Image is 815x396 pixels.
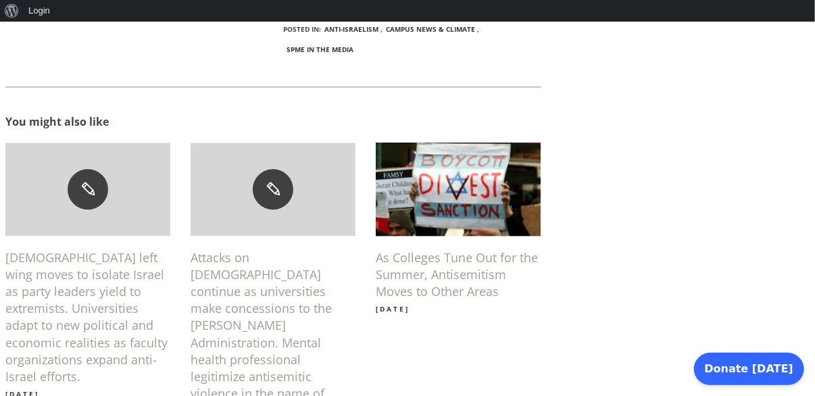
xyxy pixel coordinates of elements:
[5,143,170,235] img: Democratic Party left wing moves to isolate Israel as party leaders yield to extremists. Universi...
[5,249,170,386] a: [DEMOGRAPHIC_DATA] left wing moves to isolate Israel as party leaders yield to extremists. Univer...
[386,24,475,34] a: Campus News & Climate
[287,45,353,54] a: SPME in the Media
[191,143,355,235] img: Attacks on Jews continue as universities make concessions to the Trump Administration. Mental hea...
[376,304,410,314] time: [DATE]
[324,24,378,34] a: Anti-Israelism
[376,249,541,301] a: As Colleges Tune Out for the Summer, Antisemitism Moves to Other Areas
[5,114,541,129] h5: You might also like
[283,19,321,39] li: Posted In:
